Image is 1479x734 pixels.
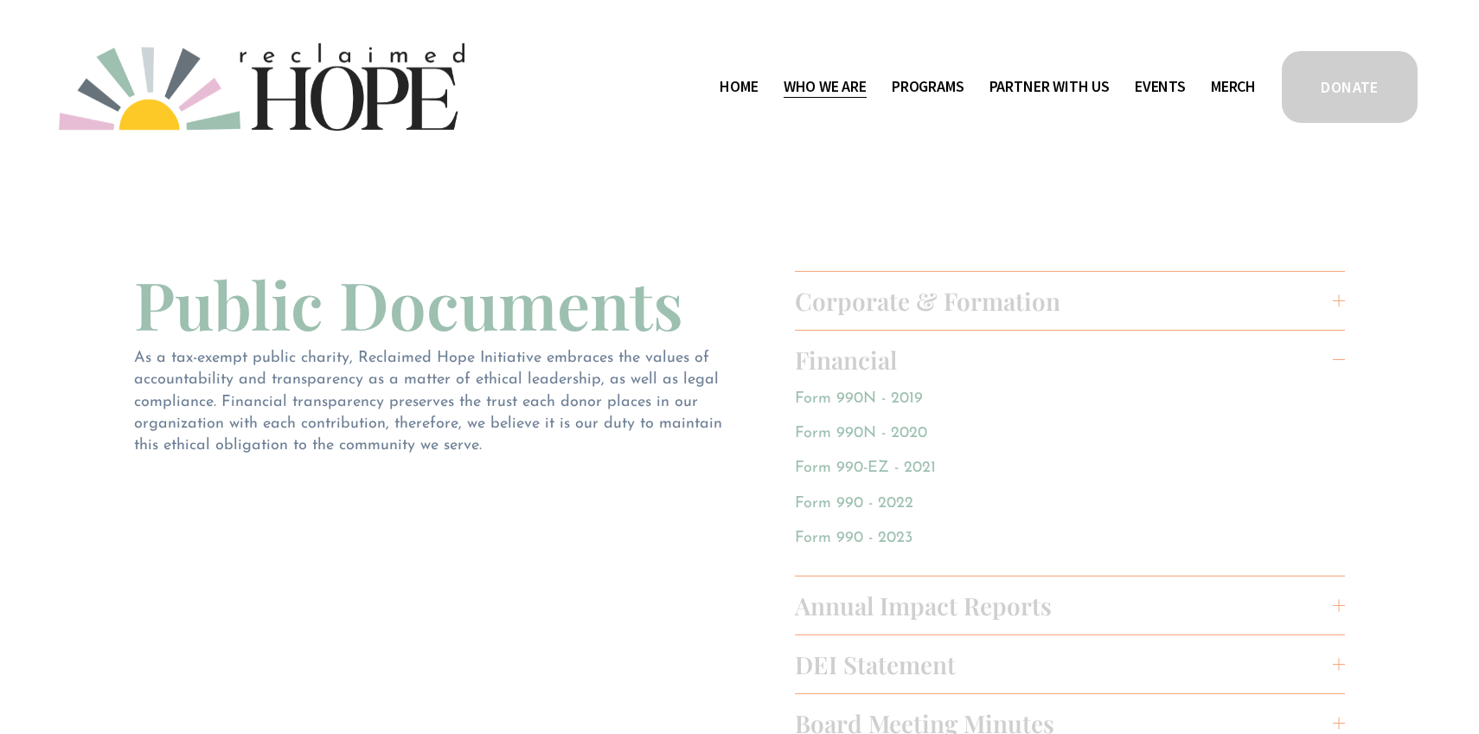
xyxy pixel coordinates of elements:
span: Corporate & Formation [795,285,1333,317]
span: DEI Statement [795,648,1333,680]
div: Financial [795,389,1345,576]
span: Programs [892,74,964,100]
button: Financial [795,331,1345,389]
span: Public Documents [134,260,683,347]
a: Form 990N - 2019 [795,391,923,407]
a: Merch [1211,73,1256,100]
button: DEI Statement [795,635,1345,693]
a: Form 990 - 2023 [795,531,912,546]
a: folder dropdown [989,73,1110,100]
img: Reclaimed Hope Initiative [59,43,464,131]
span: As a tax-exempt public charity, Reclaimed Hope Initiative embraces the values of accountability a... [134,351,727,454]
span: Partner With Us [989,74,1110,100]
span: Who We Are [784,74,867,100]
a: folder dropdown [892,73,964,100]
button: Annual Impact Reports [795,576,1345,634]
a: Home [720,73,758,100]
a: DONATE [1279,48,1419,126]
a: Form 990-EZ - 2021 [795,460,936,476]
a: Events [1135,73,1186,100]
a: Form 990 - 2022 [795,496,913,512]
span: Financial [795,344,1333,376]
span: Annual Impact Reports [795,589,1333,621]
a: Form 990N - 2020 [795,426,927,441]
button: Corporate & Formation [795,272,1345,330]
a: folder dropdown [784,73,867,100]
